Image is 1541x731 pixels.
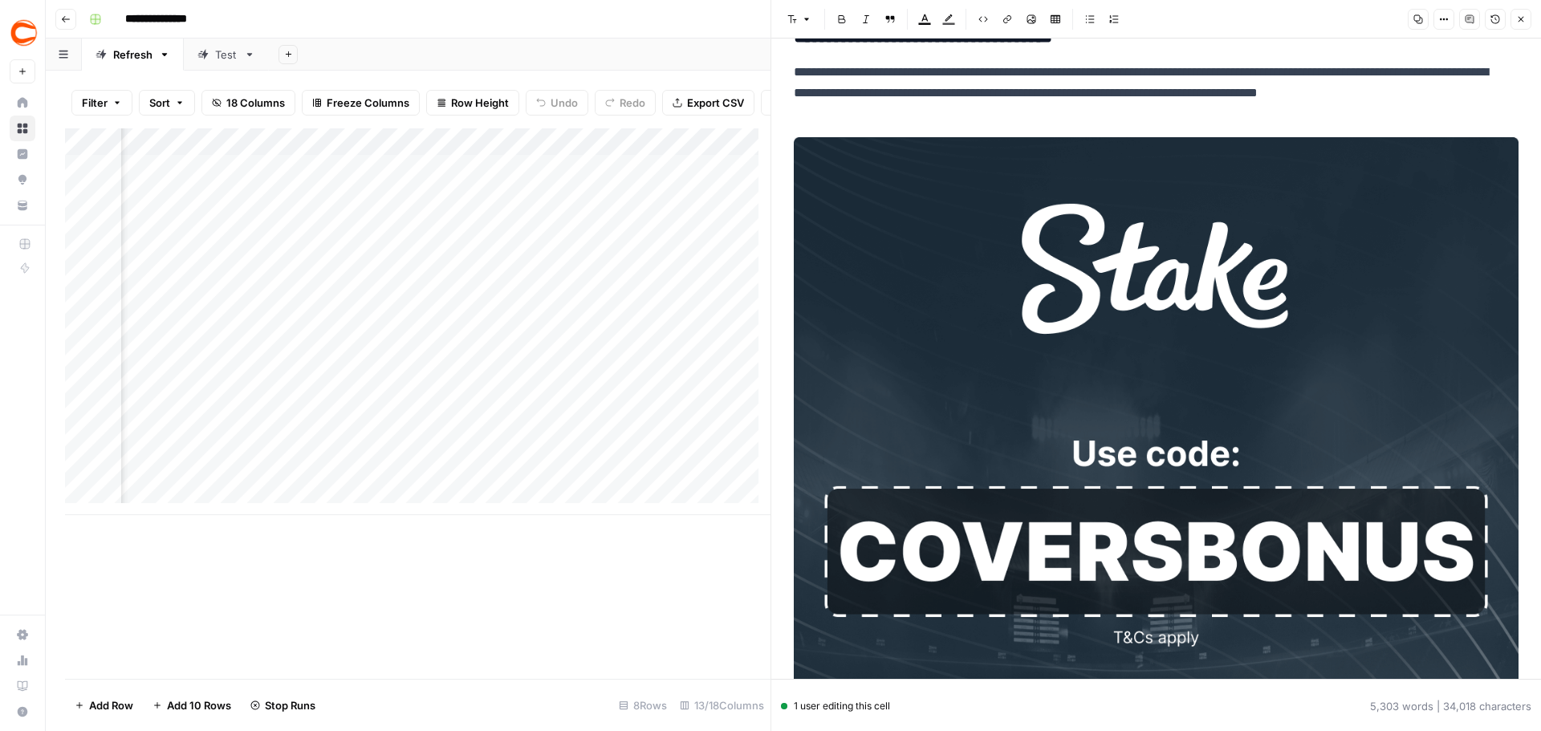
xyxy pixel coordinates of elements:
div: Refresh [113,47,152,63]
div: 13/18 Columns [673,692,770,718]
a: Home [10,90,35,116]
a: Settings [10,622,35,648]
button: Redo [595,90,656,116]
a: Your Data [10,193,35,218]
button: Workspace: Covers [10,13,35,53]
button: Add 10 Rows [143,692,241,718]
button: Filter [71,90,132,116]
div: 5,303 words | 34,018 characters [1370,698,1531,714]
img: Covers Logo [10,18,39,47]
span: Undo [551,95,578,111]
button: Freeze Columns [302,90,420,116]
button: 18 Columns [201,90,295,116]
a: Opportunities [10,167,35,193]
a: Usage [10,648,35,673]
span: Redo [620,95,645,111]
span: Stop Runs [265,697,315,713]
span: Freeze Columns [327,95,409,111]
span: Add Row [89,697,133,713]
button: Undo [526,90,588,116]
span: Export CSV [687,95,744,111]
a: Refresh [82,39,184,71]
span: Row Height [451,95,509,111]
button: Export CSV [662,90,754,116]
button: Sort [139,90,195,116]
button: Help + Support [10,699,35,725]
div: Test [215,47,238,63]
a: Browse [10,116,35,141]
span: Filter [82,95,108,111]
button: Row Height [426,90,519,116]
span: 18 Columns [226,95,285,111]
div: 8 Rows [612,692,673,718]
button: Add Row [65,692,143,718]
span: Sort [149,95,170,111]
span: Add 10 Rows [167,697,231,713]
a: Learning Hub [10,673,35,699]
a: Test [184,39,269,71]
button: Stop Runs [241,692,325,718]
a: Insights [10,141,35,167]
div: 1 user editing this cell [781,699,890,713]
